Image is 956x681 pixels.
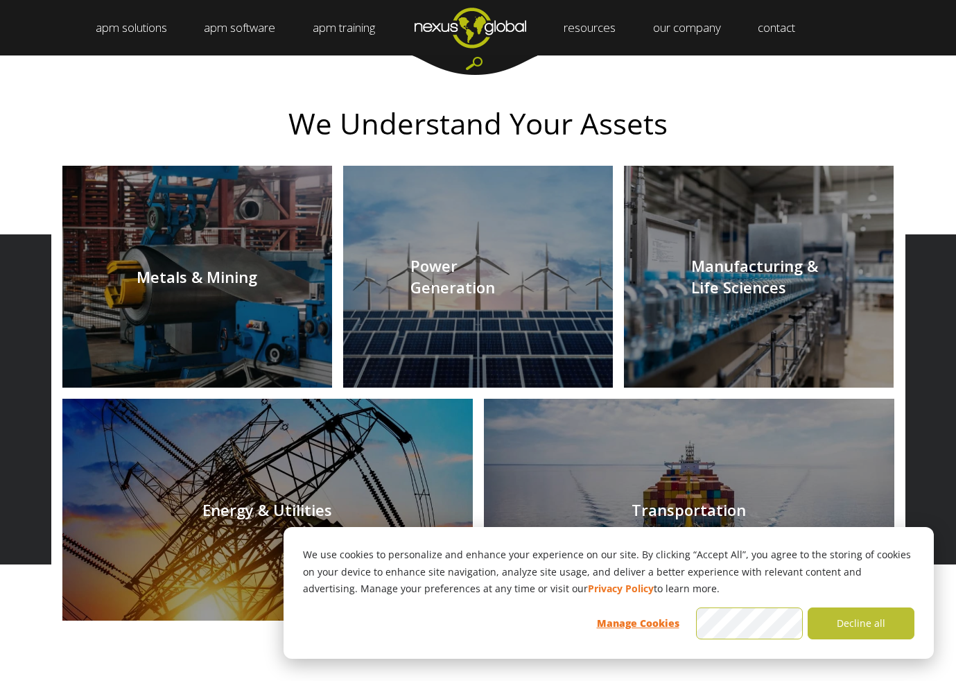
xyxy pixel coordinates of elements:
a: Privacy Policy [588,580,654,598]
button: Accept all [696,607,803,639]
button: Decline all [808,607,914,639]
button: Manage Cookies [584,607,691,639]
p: We use cookies to personalize and enhance your experience on our site. By clicking “Accept All”, ... [303,546,914,598]
div: Cookie banner [284,527,934,659]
